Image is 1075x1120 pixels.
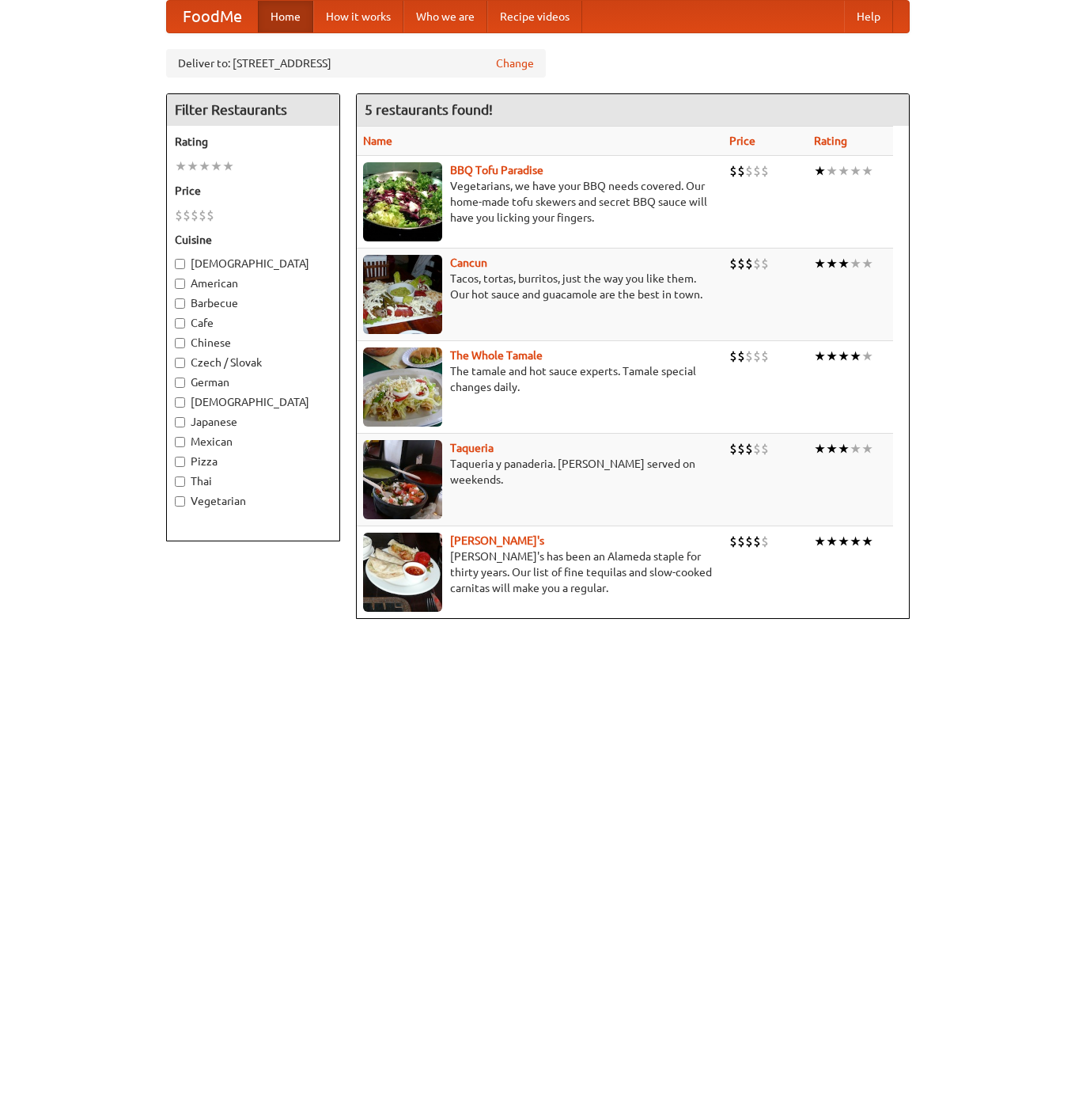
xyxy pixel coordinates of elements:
li: ★ [850,162,861,180]
a: Help [844,1,893,32]
label: German [175,374,331,390]
a: Price [729,135,755,147]
li: ★ [861,533,873,550]
li: ★ [826,162,838,180]
p: Tacos, tortas, burritos, just the way you like them. Our hot sauce and guacamole are the best in ... [363,271,717,302]
div: Deliver to: [STREET_ADDRESS] [166,49,546,78]
input: German [175,378,185,388]
a: Rating [814,135,847,147]
li: ★ [850,347,861,365]
li: $ [737,440,745,457]
input: Vegetarian [175,496,185,507]
h5: Price [175,183,331,199]
li: $ [761,162,769,180]
label: Japanese [175,414,331,430]
h4: Filter Restaurants [167,94,339,126]
li: $ [737,347,745,365]
li: ★ [838,162,850,180]
p: [PERSON_NAME]'s has been an Alameda staple for thirty years. Our list of fine tequilas and slow-c... [363,549,717,596]
li: ★ [222,158,234,175]
li: $ [761,533,769,550]
li: $ [745,255,753,272]
img: cancun.jpg [363,255,442,334]
li: ★ [838,255,850,272]
input: Mexican [175,437,185,447]
h5: Cuisine [175,232,331,248]
li: $ [753,162,761,180]
a: Change [496,55,534,71]
li: $ [191,207,199,224]
p: Vegetarians, we have your BBQ needs covered. Our home-made tofu skewers and secret BBQ sauce will... [363,178,717,226]
img: wholetamale.jpg [363,347,442,427]
li: ★ [210,158,222,175]
input: Thai [175,476,185,487]
label: Chinese [175,335,331,351]
li: $ [745,347,753,365]
input: American [175,279,185,289]
a: The Whole Tamale [450,349,543,362]
li: $ [183,207,191,224]
li: ★ [826,533,838,550]
li: $ [761,255,769,272]
li: $ [199,207,206,224]
label: Thai [175,473,331,489]
a: Who we are [403,1,487,32]
li: $ [745,162,753,180]
label: Mexican [175,434,331,450]
li: $ [729,440,737,457]
li: ★ [838,347,850,365]
li: ★ [861,162,873,180]
li: ★ [861,255,873,272]
li: $ [753,347,761,365]
input: Japanese [175,417,185,427]
label: [DEMOGRAPHIC_DATA] [175,394,331,410]
li: ★ [850,533,861,550]
li: $ [729,255,737,272]
input: Chinese [175,338,185,348]
li: $ [206,207,214,224]
li: $ [753,255,761,272]
li: ★ [187,158,199,175]
a: BBQ Tofu Paradise [450,164,543,177]
input: Cafe [175,318,185,328]
li: ★ [826,255,838,272]
li: ★ [814,533,826,550]
li: $ [753,440,761,457]
label: American [175,275,331,291]
input: Pizza [175,457,185,467]
a: FoodMe [167,1,258,32]
label: Cafe [175,315,331,331]
li: $ [737,533,745,550]
img: pedros.jpg [363,533,442,612]
a: Taqueria [450,442,494,454]
li: $ [729,162,737,180]
a: Cancun [450,256,487,269]
li: $ [737,162,745,180]
label: Vegetarian [175,493,331,509]
img: tofuparadise.jpg [363,162,442,241]
input: Czech / Slovak [175,358,185,368]
li: ★ [814,440,826,457]
a: How it works [313,1,403,32]
li: ★ [850,255,861,272]
li: ★ [199,158,210,175]
a: Recipe videos [487,1,582,32]
li: $ [729,533,737,550]
li: $ [737,255,745,272]
a: [PERSON_NAME]'s [450,534,544,547]
li: ★ [814,347,826,365]
h5: Rating [175,134,331,150]
li: ★ [826,347,838,365]
a: Home [258,1,313,32]
li: ★ [850,440,861,457]
ng-pluralize: 5 restaurants found! [365,102,493,117]
li: $ [745,440,753,457]
li: ★ [814,162,826,180]
li: ★ [861,347,873,365]
p: Taqueria y panaderia. [PERSON_NAME] served on weekends. [363,456,717,488]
